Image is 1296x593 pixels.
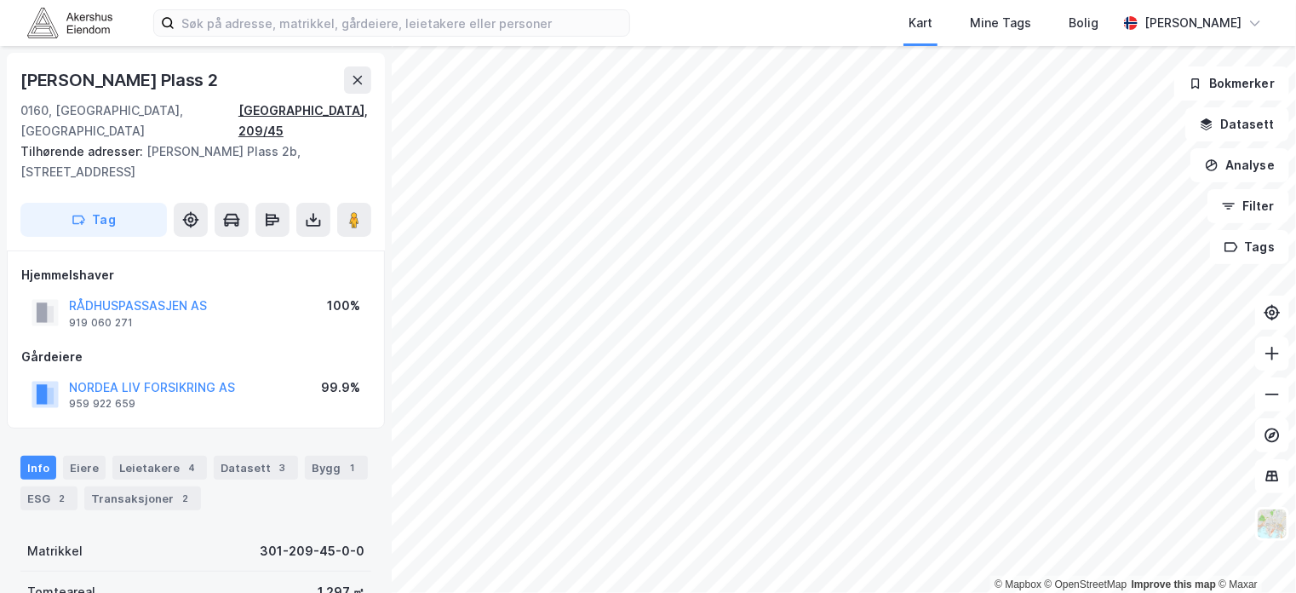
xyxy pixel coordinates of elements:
[1185,107,1289,141] button: Datasett
[20,66,221,94] div: [PERSON_NAME] Plass 2
[909,13,932,33] div: Kart
[321,377,360,398] div: 99.9%
[21,265,370,285] div: Hjemmelshaver
[344,459,361,476] div: 1
[1211,511,1296,593] div: Kontrollprogram for chat
[214,456,298,480] div: Datasett
[1210,230,1289,264] button: Tags
[260,541,364,561] div: 301-209-45-0-0
[20,203,167,237] button: Tag
[20,141,358,182] div: [PERSON_NAME] Plass 2b, [STREET_ADDRESS]
[1207,189,1289,223] button: Filter
[274,459,291,476] div: 3
[63,456,106,480] div: Eiere
[69,397,135,411] div: 959 922 659
[20,101,238,141] div: 0160, [GEOGRAPHIC_DATA], [GEOGRAPHIC_DATA]
[21,347,370,367] div: Gårdeiere
[183,459,200,476] div: 4
[177,490,194,507] div: 2
[970,13,1031,33] div: Mine Tags
[175,10,629,36] input: Søk på adresse, matrikkel, gårdeiere, leietakere eller personer
[20,456,56,480] div: Info
[20,144,146,158] span: Tilhørende adresser:
[995,579,1041,590] a: Mapbox
[1144,13,1242,33] div: [PERSON_NAME]
[1190,148,1289,182] button: Analyse
[84,486,201,510] div: Transaksjoner
[305,456,368,480] div: Bygg
[1256,508,1288,540] img: Z
[27,541,83,561] div: Matrikkel
[54,490,71,507] div: 2
[1045,579,1127,590] a: OpenStreetMap
[1069,13,1098,33] div: Bolig
[69,316,133,330] div: 919 060 271
[238,101,371,141] div: [GEOGRAPHIC_DATA], 209/45
[1132,579,1216,590] a: Improve this map
[327,296,360,316] div: 100%
[112,456,207,480] div: Leietakere
[1174,66,1289,101] button: Bokmerker
[27,8,112,37] img: akershus-eiendom-logo.9091f326c980b4bce74ccdd9f866810c.svg
[20,486,77,510] div: ESG
[1211,511,1296,593] iframe: Chat Widget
